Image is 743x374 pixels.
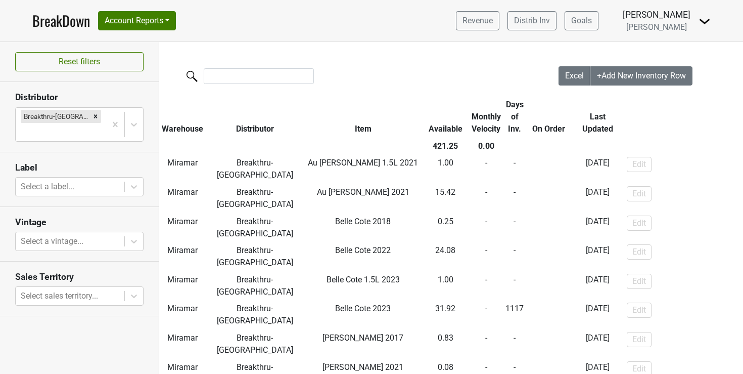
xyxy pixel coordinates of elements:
[21,110,90,123] div: Breakthru-[GEOGRAPHIC_DATA]
[469,155,503,184] td: -
[422,184,469,213] td: 15.42
[626,22,687,32] span: [PERSON_NAME]
[503,242,526,271] td: -
[503,96,526,138] th: Days of Inv.: activate to sort column ascending
[159,184,206,213] td: Miramar
[206,301,304,330] td: Breakthru-[GEOGRAPHIC_DATA]
[526,184,571,213] td: -
[304,96,422,138] th: Item: activate to sort column ascending
[469,301,503,330] td: -
[98,11,176,30] button: Account Reports
[206,96,304,138] th: Distributor: activate to sort column ascending
[627,303,652,318] button: Edit
[422,155,469,184] td: 1.00
[32,10,90,31] a: BreakDown
[159,329,206,359] td: Miramar
[327,275,400,284] span: Belle Cote 1.5L 2023
[422,96,469,138] th: Available: activate to sort column ascending
[623,8,690,21] div: [PERSON_NAME]
[571,329,624,359] td: [DATE]
[422,213,469,242] td: 0.25
[503,155,526,184] td: -
[159,96,206,138] th: Warehouse: activate to sort column ascending
[469,271,503,301] td: -
[422,329,469,359] td: 0.83
[308,158,418,168] span: Au [PERSON_NAME] 1.5L 2021
[597,71,686,80] span: +Add New Inventory Row
[159,301,206,330] td: Miramar
[571,301,624,330] td: [DATE]
[526,242,571,271] td: -
[422,271,469,301] td: 1.00
[699,15,711,27] img: Dropdown Menu
[422,301,469,330] td: 31.92
[159,213,206,242] td: Miramar
[469,96,503,138] th: Monthly Velocity: activate to sort column ascending
[15,52,144,71] button: Reset filters
[627,244,652,260] button: Edit
[571,242,624,271] td: [DATE]
[571,96,624,138] th: Last Updated: activate to sort column ascending
[627,332,652,347] button: Edit
[526,96,571,138] th: On Order: activate to sort column ascending
[503,184,526,213] td: -
[422,138,469,155] th: 421.25
[627,274,652,289] button: Edit
[571,155,624,184] td: [DATE]
[503,329,526,359] td: -
[335,245,391,255] span: Belle Cote 2022
[15,272,144,282] h3: Sales Territory
[627,157,652,172] button: Edit
[335,217,391,226] span: Belle Cote 2018
[624,96,738,138] th: &nbsp;: activate to sort column ascending
[565,71,584,80] span: Excel
[565,11,598,30] a: Goals
[590,66,692,86] button: +Add New Inventory Row
[559,66,591,86] button: Excel
[526,271,571,301] td: -
[469,184,503,213] td: -
[469,242,503,271] td: -
[206,213,304,242] td: Breakthru-[GEOGRAPHIC_DATA]
[469,213,503,242] td: -
[503,213,526,242] td: -
[526,155,571,184] td: -
[159,242,206,271] td: Miramar
[159,155,206,184] td: Miramar
[503,271,526,301] td: -
[206,242,304,271] td: Breakthru-[GEOGRAPHIC_DATA]
[206,184,304,213] td: Breakthru-[GEOGRAPHIC_DATA]
[335,304,391,313] span: Belle Cote 2023
[507,11,556,30] a: Distrib Inv
[206,155,304,184] td: Breakthru-[GEOGRAPHIC_DATA]
[15,92,144,103] h3: Distributor
[206,329,304,359] td: Breakthru-[GEOGRAPHIC_DATA]
[627,186,652,201] button: Edit
[322,333,403,343] span: [PERSON_NAME] 2017
[317,187,409,197] span: Au [PERSON_NAME] 2021
[526,329,571,359] td: -
[571,184,624,213] td: [DATE]
[206,271,304,301] td: Breakthru-[GEOGRAPHIC_DATA]
[159,271,206,301] td: Miramar
[15,162,144,173] h3: Label
[571,271,624,301] td: [DATE]
[526,213,571,242] td: -
[422,242,469,271] td: 24.08
[90,110,101,123] div: Remove Breakthru-FL
[322,362,403,372] span: [PERSON_NAME] 2021
[15,217,144,228] h3: Vintage
[627,216,652,231] button: Edit
[469,329,503,359] td: -
[469,138,503,155] th: 0.00
[503,301,526,330] td: 1117
[456,11,499,30] a: Revenue
[571,213,624,242] td: [DATE]
[526,301,571,330] td: -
